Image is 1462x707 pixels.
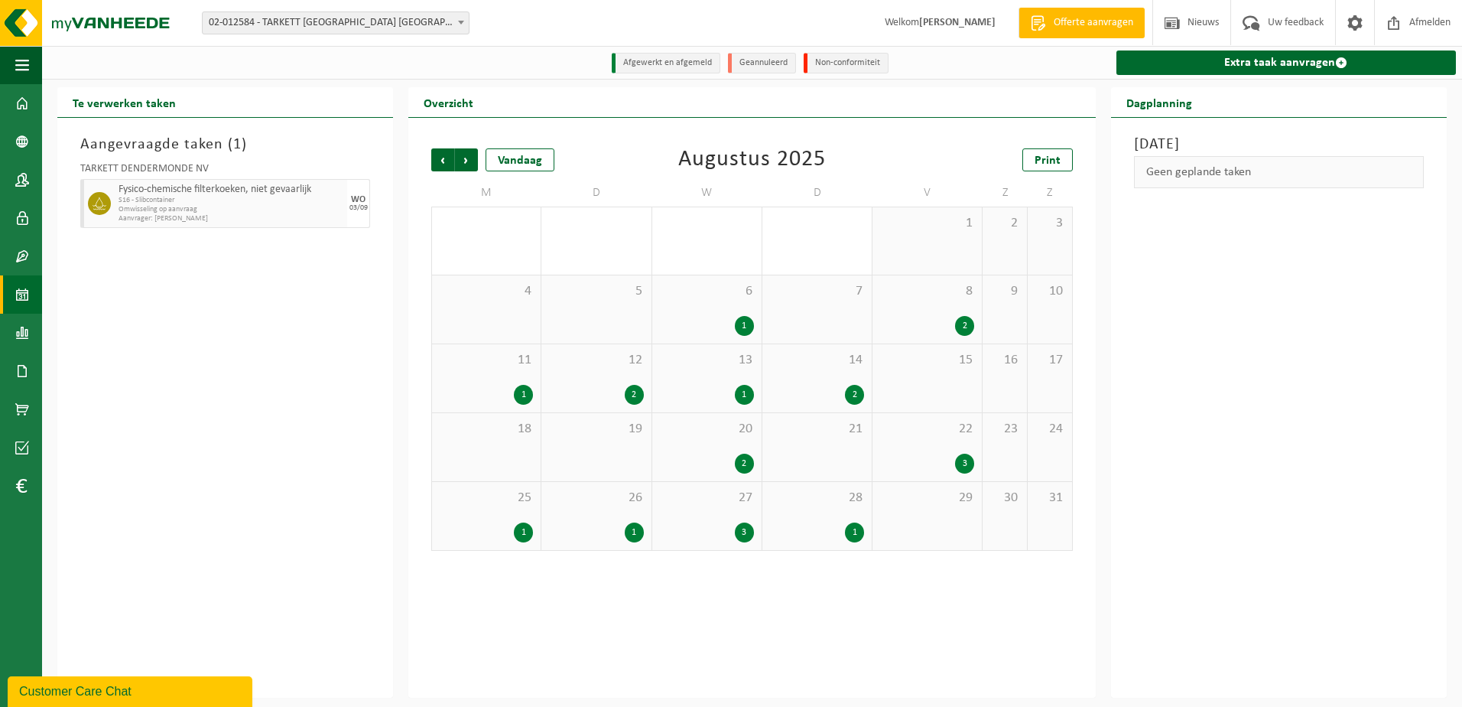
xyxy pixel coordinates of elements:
div: TARKETT DENDERMONDE NV [80,164,370,179]
span: 12 [549,352,643,369]
h3: Aangevraagde taken ( ) [80,133,370,156]
h2: Te verwerken taken [57,87,191,117]
div: Augustus 2025 [678,148,826,171]
td: W [652,179,762,207]
span: 4 [440,283,533,300]
span: 28 [770,490,864,507]
iframe: chat widget [8,673,255,707]
span: 1 [233,137,242,152]
div: 2 [735,454,754,474]
span: 23 [990,421,1019,438]
div: 1 [514,385,533,405]
div: 1 [735,385,754,405]
span: Print [1035,155,1061,167]
div: 1 [514,523,533,542]
td: Z [983,179,1028,207]
span: Fysico-chemische filterkoeken, niet gevaarlijk [119,184,343,196]
span: 15 [880,352,974,369]
span: 7 [770,283,864,300]
span: 02-012584 - TARKETT DENDERMONDE NV - DENDERMONDE [203,12,469,34]
li: Geannuleerd [728,53,796,73]
span: 18 [440,421,533,438]
div: 1 [625,523,644,542]
div: WO [351,195,365,204]
span: 26 [549,490,643,507]
h2: Overzicht [408,87,489,117]
span: Omwisseling op aanvraag [119,205,343,214]
span: 29 [880,490,974,507]
span: 21 [770,421,864,438]
a: Print [1022,148,1073,171]
span: 17 [1035,352,1064,369]
td: M [431,179,541,207]
strong: [PERSON_NAME] [919,17,996,28]
div: 2 [625,385,644,405]
span: 22 [880,421,974,438]
span: 14 [770,352,864,369]
div: Geen geplande taken [1134,156,1424,188]
span: 10 [1035,283,1064,300]
h3: [DATE] [1134,133,1424,156]
a: Offerte aanvragen [1019,8,1145,38]
span: 24 [1035,421,1064,438]
span: 6 [660,283,754,300]
span: Offerte aanvragen [1050,15,1137,31]
span: 27 [660,490,754,507]
div: 3 [955,454,974,474]
span: 16 [990,352,1019,369]
span: 2 [990,215,1019,232]
h2: Dagplanning [1111,87,1207,117]
td: D [762,179,872,207]
div: 2 [955,316,974,336]
span: 11 [440,352,533,369]
span: Aanvrager: [PERSON_NAME] [119,214,343,223]
span: Vorige [431,148,454,171]
td: V [872,179,983,207]
td: D [541,179,651,207]
div: 1 [735,316,754,336]
span: 31 [1035,490,1064,507]
div: 03/09 [349,204,368,212]
span: 1 [880,215,974,232]
span: 5 [549,283,643,300]
li: Non-conformiteit [804,53,889,73]
div: 3 [735,523,754,542]
span: 8 [880,283,974,300]
span: S16 - Slibcontainer [119,196,343,205]
span: 13 [660,352,754,369]
span: 19 [549,421,643,438]
span: 25 [440,490,533,507]
div: Vandaag [486,148,554,171]
span: 3 [1035,215,1064,232]
a: Extra taak aanvragen [1116,50,1456,75]
span: Volgende [455,148,478,171]
span: 9 [990,283,1019,300]
span: 30 [990,490,1019,507]
li: Afgewerkt en afgemeld [612,53,720,73]
span: 20 [660,421,754,438]
div: 1 [845,523,864,542]
span: 02-012584 - TARKETT DENDERMONDE NV - DENDERMONDE [202,11,469,34]
div: 2 [845,385,864,405]
td: Z [1028,179,1073,207]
